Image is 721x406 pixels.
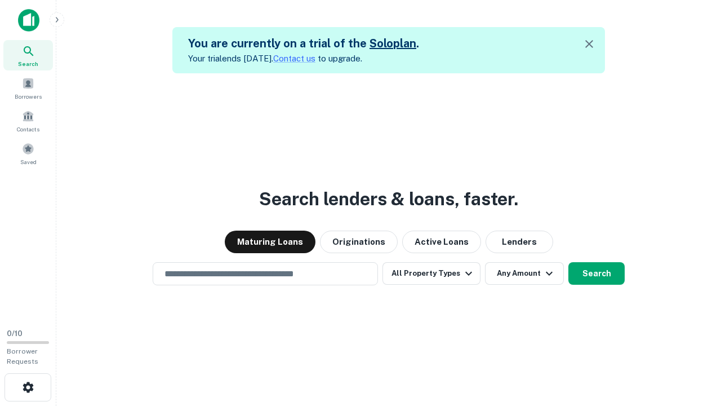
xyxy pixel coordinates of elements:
[665,280,721,334] iframe: Chat Widget
[3,138,53,169] a: Saved
[486,231,553,253] button: Lenders
[370,37,416,50] a: Soloplan
[568,262,625,285] button: Search
[402,231,481,253] button: Active Loans
[17,125,39,134] span: Contacts
[225,231,315,253] button: Maturing Loans
[20,157,37,166] span: Saved
[3,73,53,103] a: Borrowers
[3,105,53,136] a: Contacts
[485,262,564,285] button: Any Amount
[7,347,38,365] span: Borrower Requests
[382,262,480,285] button: All Property Types
[15,92,42,101] span: Borrowers
[188,52,419,65] p: Your trial ends [DATE]. to upgrade.
[7,329,23,338] span: 0 / 10
[320,231,398,253] button: Originations
[18,59,38,68] span: Search
[188,35,419,52] h5: You are currently on a trial of the .
[259,186,518,213] h3: Search lenders & loans, faster.
[3,40,53,70] a: Search
[273,54,315,63] a: Contact us
[18,9,39,32] img: capitalize-icon.png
